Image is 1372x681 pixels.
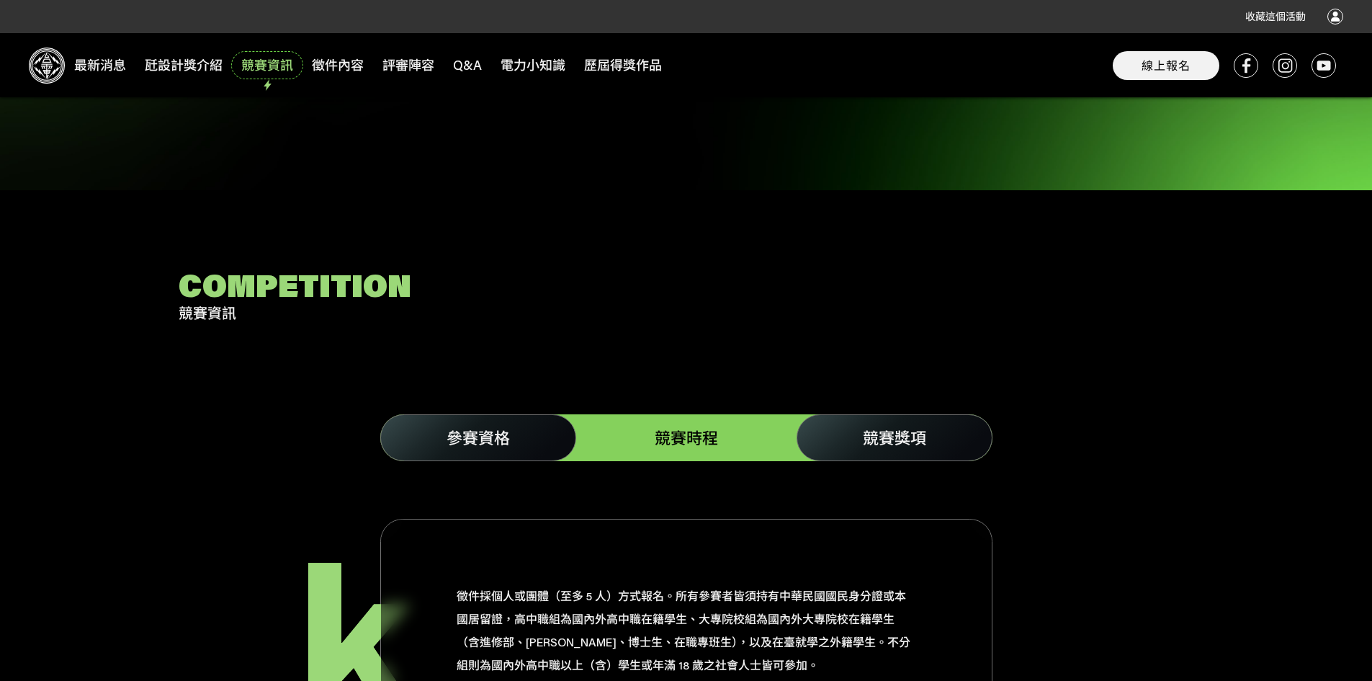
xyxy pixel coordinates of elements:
[1142,58,1191,73] span: 線上報名
[135,33,232,97] a: 瓩設計獎介紹
[445,53,490,77] span: Q&A
[444,33,491,97] a: Q&A
[302,33,373,97] a: 徵件內容
[179,270,1193,301] span: Competition
[137,53,230,77] span: 瓩設計獎介紹
[575,33,671,97] a: 歷屆得獎作品
[447,427,510,448] span: 參賽資格
[232,33,302,97] a: 競賽資訊
[863,427,926,448] span: 競賽獎項
[655,427,718,448] span: 競賽時程
[493,53,573,77] span: 電力小知識
[304,53,372,77] span: 徵件內容
[66,53,134,77] span: 最新消息
[29,48,65,84] img: Logo
[1245,11,1306,22] span: 收藏這個活動
[65,33,135,97] a: 最新消息
[576,53,670,77] span: 歷屆得獎作品
[373,33,444,97] a: 評審陣容
[457,584,916,677] p: 徵件採個人或團體（至多 5 人）方式報名。所有參賽者皆須持有中華民國國民身分證或本國居留證，高中職組為國內外高中職在籍學生、大專院校組為國內外大專院校在籍學生（含進修部、[PERSON_NAME...
[375,53,442,77] span: 評審陣容
[179,304,1193,321] span: 競賽資訊
[1113,51,1219,80] button: 線上報名
[233,53,301,77] span: 競賽資訊
[491,33,575,97] a: 電力小知識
